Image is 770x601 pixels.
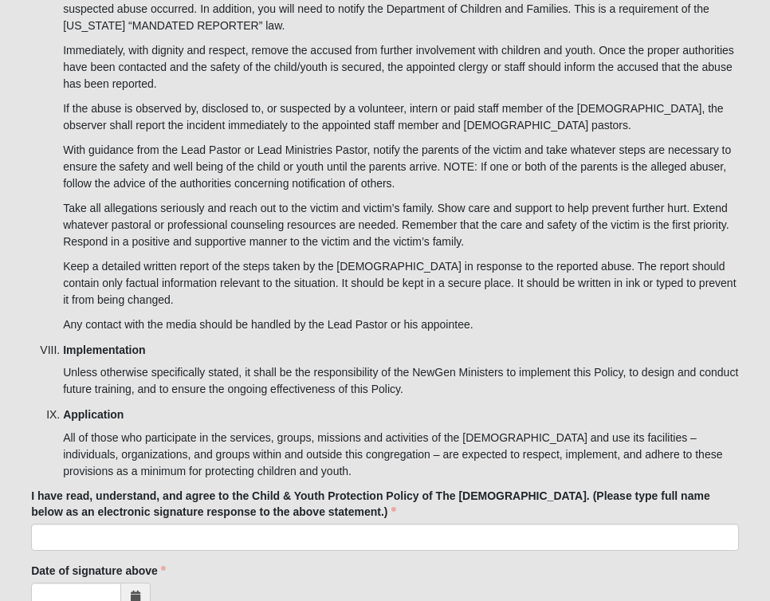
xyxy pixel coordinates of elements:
h5: Application [63,408,739,422]
label: I have read, understand, and agree to the Child & Youth Protection Policy of The [DEMOGRAPHIC_DAT... [31,488,739,520]
label: Date of signature above [31,563,166,579]
h5: Implementation [63,344,739,357]
p: If the abuse is observed by, disclosed to, or suspected by a volunteer, intern or paid staff memb... [63,100,739,134]
p: Unless otherwise specifically stated, it shall be the responsibility of the NewGen Ministers to i... [63,364,739,398]
p: All of those who participate in the services, groups, missions and activities of the [DEMOGRAPHIC... [63,430,739,480]
p: Keep a detailed written report of the steps taken by the [DEMOGRAPHIC_DATA] in response to the re... [63,258,739,308]
p: Take all allegations seriously and reach out to the victim and victim’s family. Show care and sup... [63,200,739,250]
p: Immediately, with dignity and respect, remove the accused from further involvement with children ... [63,42,739,92]
p: Any contact with the media should be handled by the Lead Pastor or his appointee. [63,316,739,333]
p: With guidance from the Lead Pastor or Lead Ministries Pastor, notify the parents of the victim an... [63,142,739,192]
